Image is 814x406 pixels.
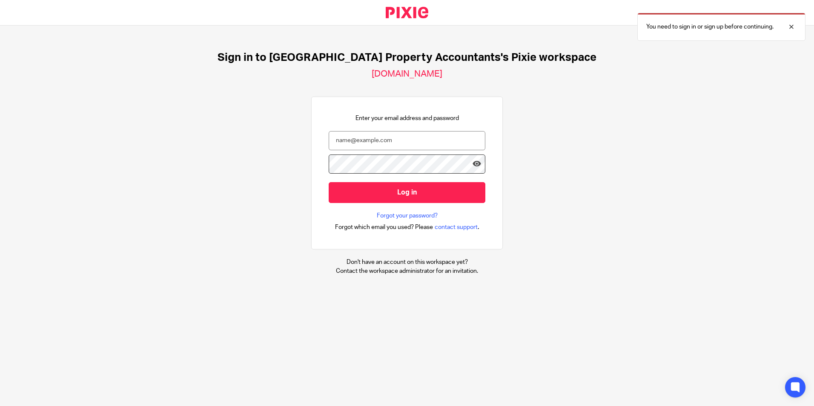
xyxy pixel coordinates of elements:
[336,267,478,275] p: Contact the workspace administrator for an invitation.
[435,223,478,232] span: contact support
[335,222,479,232] div: .
[329,182,485,203] input: Log in
[336,258,478,266] p: Don't have an account on this workspace yet?
[355,114,459,123] p: Enter your email address and password
[372,69,442,80] h2: [DOMAIN_NAME]
[218,51,596,64] h1: Sign in to [GEOGRAPHIC_DATA] Property Accountants's Pixie workspace
[377,212,438,220] a: Forgot your password?
[646,23,774,31] p: You need to sign in or sign up before continuing.
[329,131,485,150] input: name@example.com
[335,223,433,232] span: Forgot which email you used? Please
